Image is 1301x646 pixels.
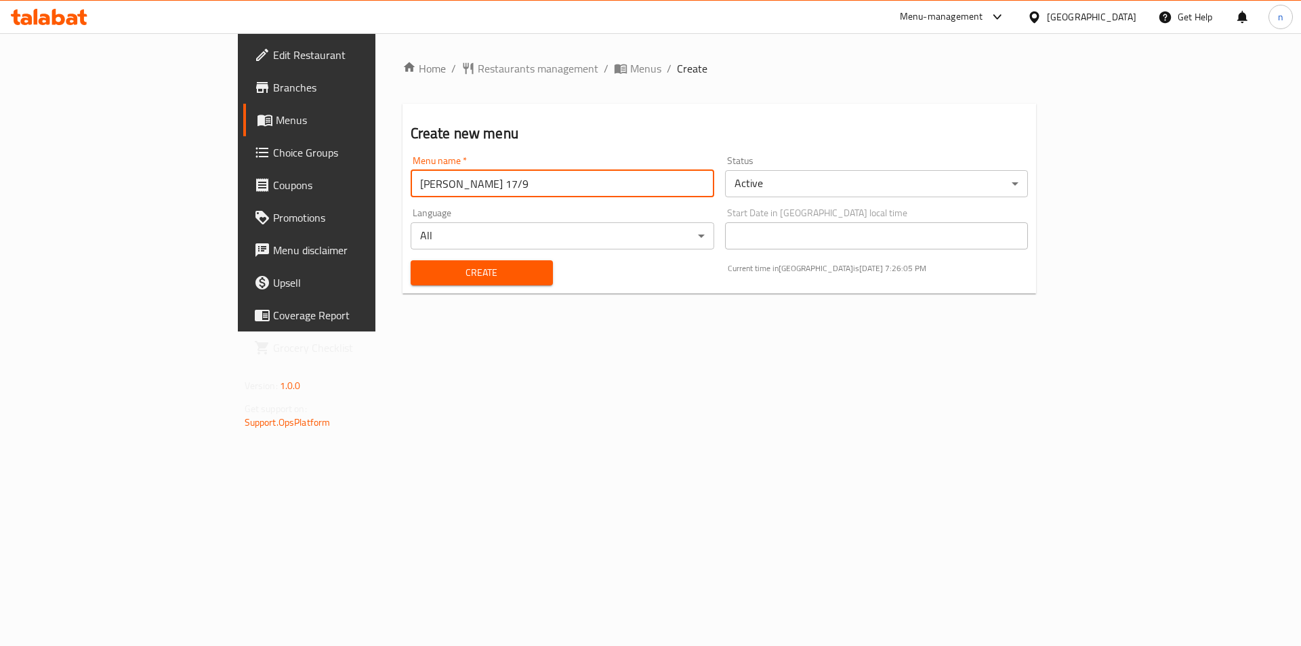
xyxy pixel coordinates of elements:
[273,47,445,63] span: Edit Restaurant
[243,104,455,136] a: Menus
[402,60,1037,77] nav: breadcrumb
[273,242,445,258] span: Menu disclaimer
[728,262,1029,275] p: Current time in [GEOGRAPHIC_DATA] is [DATE] 7:26:05 PM
[421,264,542,281] span: Create
[245,400,307,418] span: Get support on:
[461,60,598,77] a: Restaurants management
[243,299,455,331] a: Coverage Report
[1047,9,1136,24] div: [GEOGRAPHIC_DATA]
[243,136,455,169] a: Choice Groups
[273,275,445,291] span: Upsell
[614,60,661,77] a: Menus
[273,79,445,96] span: Branches
[245,413,331,431] a: Support.OpsPlatform
[725,170,1029,197] div: Active
[243,71,455,104] a: Branches
[243,234,455,266] a: Menu disclaimer
[276,112,445,128] span: Menus
[273,177,445,193] span: Coupons
[677,60,707,77] span: Create
[630,60,661,77] span: Menus
[604,60,608,77] li: /
[411,123,1029,144] h2: Create new menu
[667,60,672,77] li: /
[273,144,445,161] span: Choice Groups
[243,331,455,364] a: Grocery Checklist
[1278,9,1283,24] span: n
[243,39,455,71] a: Edit Restaurant
[478,60,598,77] span: Restaurants management
[411,170,714,197] input: Please enter Menu name
[411,222,714,249] div: All
[243,169,455,201] a: Coupons
[273,307,445,323] span: Coverage Report
[243,201,455,234] a: Promotions
[900,9,983,25] div: Menu-management
[411,260,553,285] button: Create
[273,209,445,226] span: Promotions
[273,340,445,356] span: Grocery Checklist
[245,377,278,395] span: Version:
[243,266,455,299] a: Upsell
[280,377,301,395] span: 1.0.0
